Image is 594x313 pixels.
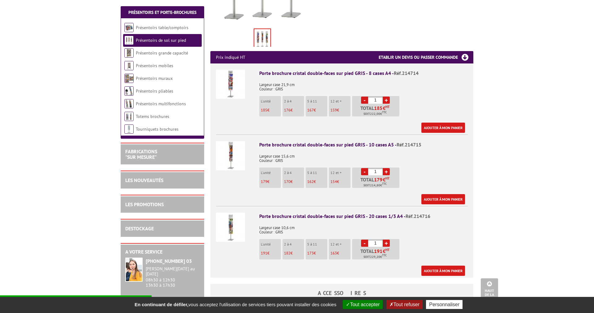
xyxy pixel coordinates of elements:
span: 173 [307,250,314,256]
span: 154 [330,179,337,184]
a: Tourniquets brochures [136,126,179,132]
h2: A votre service [125,249,200,255]
img: Porte brochure cristal double-faces sur pied GRIS - 8 cases A4 [216,70,245,99]
a: Ajouter à mon panier [421,194,465,204]
p: 2 à 4 [284,242,304,246]
a: Ajouter à mon panier [421,266,465,276]
p: Largeur case 15,6 cm Couleur : GRIS [259,150,468,163]
span: € [383,177,385,182]
span: Réf.214716 [406,213,430,219]
span: € [383,106,385,111]
p: L'unité [261,99,281,103]
p: € [330,108,351,112]
div: Porte brochure cristal double-faces sur pied GRIS - 10 cases A5 - [259,141,468,148]
a: Présentoirs table/comptoirs [136,25,188,30]
p: 5 à 11 [307,171,327,175]
span: 185 [374,106,383,111]
p: € [330,251,351,255]
sup: TTC [382,111,387,114]
a: Ajouter à mon panier [421,123,465,133]
span: € [383,249,385,254]
p: Total [354,177,399,188]
span: 185 [261,107,267,113]
p: € [330,180,351,184]
span: Réf.214714 [394,70,419,76]
p: € [284,251,304,255]
p: 12 et + [330,171,351,175]
img: Porte brochure cristal double-faces sur pied GRIS - 20 cases 1/3 A4 [216,213,245,242]
a: - [361,240,368,247]
sup: HT [385,176,390,180]
span: 191 [374,249,383,254]
p: € [307,108,327,112]
p: € [261,251,281,255]
p: Total [354,249,399,259]
a: Présentoirs muraux [136,76,173,81]
p: € [261,108,281,112]
span: 229,20 [370,254,380,259]
img: Présentoirs table/comptoirs [124,23,134,32]
span: 222,00 [370,111,380,116]
a: LES NOUVEAUTÉS [125,177,163,183]
sup: TTC [382,182,387,185]
img: widget-service.jpg [125,258,143,282]
a: Haut de la page [481,278,498,304]
sup: HT [385,248,390,252]
a: Présentoirs multifonctions [136,101,186,107]
span: 191 [261,250,267,256]
div: Porte brochure cristal double-faces sur pied GRIS - 8 cases A4 - [259,70,468,77]
span: 170 [284,179,291,184]
p: € [307,251,327,255]
a: Présentoirs de sol sur pied [136,37,186,43]
a: Présentoirs et Porte-brochures [128,10,196,15]
img: Présentoirs muraux [124,74,134,83]
span: 167 [307,107,314,113]
span: 179 [261,179,267,184]
div: [PERSON_NAME][DATE] au [DATE] [146,266,200,277]
img: Présentoirs multifonctions [124,99,134,108]
sup: HT [385,105,390,109]
span: 159 [330,107,337,113]
a: LES PROMOTIONS [125,201,164,207]
a: + [383,97,390,104]
span: 179 [374,177,383,182]
h4: ACCESSOIRES [210,290,473,296]
p: € [261,180,281,184]
p: € [307,180,327,184]
a: + [383,168,390,175]
button: Tout refuser [386,300,423,309]
a: Présentoirs pliables [136,88,173,94]
sup: TTC [382,254,387,257]
img: presentoirs_de_sol_214714_3.jpg [254,29,270,48]
p: 2 à 4 [284,171,304,175]
a: Totems brochures [136,114,169,119]
img: Totems brochures [124,112,134,121]
span: Réf.214715 [397,141,421,148]
a: - [361,168,368,175]
p: Largeur case 21,9 cm Couleur : GRIS [259,78,468,91]
a: Présentoirs mobiles [136,63,173,68]
p: L'unité [261,242,281,246]
p: 5 à 11 [307,242,327,246]
a: - [361,97,368,104]
div: 08h30 à 12h30 13h30 à 17h30 [146,266,200,288]
p: 5 à 11 [307,99,327,103]
p: € [284,108,304,112]
span: vous acceptez l'utilisation de services tiers pouvant installer des cookies [131,302,339,307]
div: Porte brochure cristal double-faces sur pied GRIS - 20 cases 1/3 A4 - [259,213,468,220]
span: 176 [284,107,291,113]
img: Porte brochure cristal double-faces sur pied GRIS - 10 cases A5 [216,141,245,170]
span: Soit € [364,254,387,259]
span: 214,80 [370,183,380,188]
img: Présentoirs de sol sur pied [124,36,134,45]
span: 163 [330,250,337,256]
p: Largeur case 10,6 cm Couleur : GRIS [259,221,468,234]
img: Présentoirs mobiles [124,61,134,70]
img: Présentoirs pliables [124,86,134,96]
strong: En continuant de défiler, [135,302,188,307]
p: € [284,180,304,184]
p: Total [354,106,399,116]
a: Présentoirs grande capacité [136,50,188,56]
span: 162 [307,179,314,184]
p: 12 et + [330,99,351,103]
